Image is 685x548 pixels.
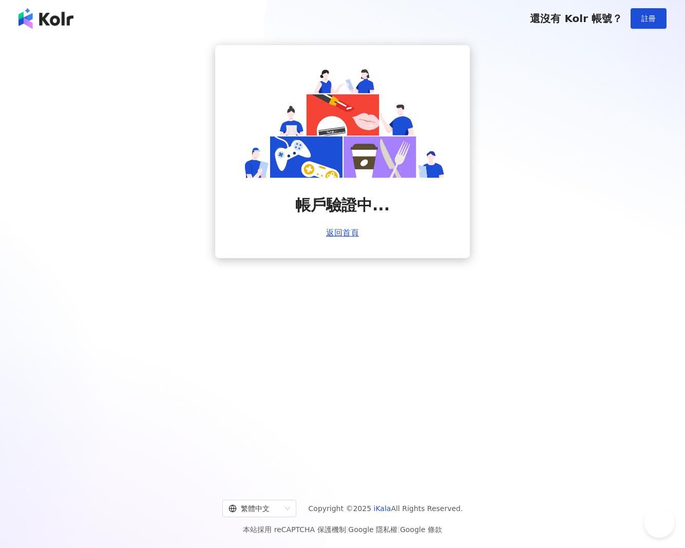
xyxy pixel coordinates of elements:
span: 還沒有 Kolr 帳號？ [530,12,622,25]
img: account is verifying [240,66,445,178]
img: logo [18,8,73,29]
a: Google 條款 [400,525,442,534]
a: 返回首頁 [326,228,359,238]
span: 註冊 [641,14,656,23]
div: 繁體中文 [229,500,281,517]
span: | [346,525,349,534]
a: iKala [374,504,391,513]
span: Copyright © 2025 All Rights Reserved. [309,502,463,515]
a: Google 隱私權 [348,525,397,534]
iframe: Help Scout Beacon - Open [644,507,675,538]
span: 帳戶驗證中... [295,194,390,216]
span: 本站採用 reCAPTCHA 保護機制 [243,523,442,536]
button: 註冊 [631,8,667,29]
span: | [397,525,400,534]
